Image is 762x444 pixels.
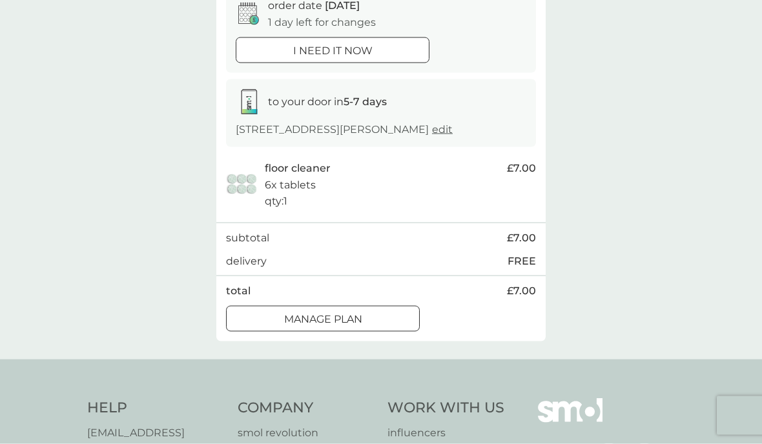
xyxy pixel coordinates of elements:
span: to your door in [268,96,387,108]
button: Manage plan [226,306,420,332]
a: edit [432,123,453,136]
img: smol [538,398,602,442]
span: £7.00 [507,230,536,247]
p: floor cleaner [265,160,331,177]
p: 1 day left for changes [268,14,376,31]
h4: Help [87,398,225,418]
p: 6x tablets [265,177,316,194]
p: subtotal [226,230,269,247]
p: delivery [226,253,267,270]
p: i need it now [293,43,373,59]
strong: 5-7 days [344,96,387,108]
h4: Company [238,398,375,418]
p: qty : 1 [265,193,287,210]
p: [STREET_ADDRESS][PERSON_NAME] [236,121,453,138]
h4: Work With Us [387,398,504,418]
p: Manage plan [284,311,362,328]
button: i need it now [236,37,429,63]
span: £7.00 [507,283,536,299]
a: smol revolution [238,425,375,441]
span: £7.00 [507,160,536,177]
p: total [226,283,251,299]
a: influencers [387,425,504,441]
p: FREE [508,253,536,270]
